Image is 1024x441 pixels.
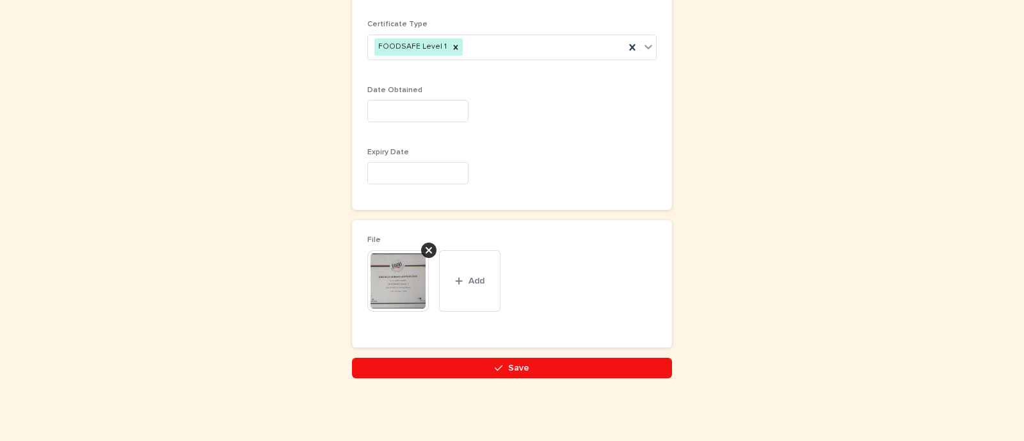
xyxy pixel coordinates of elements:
[367,236,381,244] span: File
[439,250,500,312] button: Add
[352,358,672,378] button: Save
[468,277,484,285] span: Add
[367,20,428,28] span: Certificate Type
[508,364,529,373] span: Save
[374,38,449,56] div: FOODSAFE Level 1
[367,148,409,156] span: Expiry Date
[367,86,422,94] span: Date Obtained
